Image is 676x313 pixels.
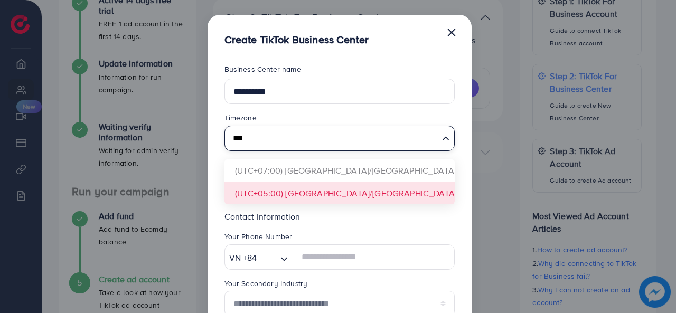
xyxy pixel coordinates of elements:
li: (UTC+05:00) [GEOGRAPHIC_DATA]/[GEOGRAPHIC_DATA] [224,182,455,205]
div: Search for option [224,244,294,270]
div: Search for option [224,126,455,151]
input: Search for option [260,250,276,266]
legend: Business Center name [224,64,455,79]
p: Contact Information [224,210,455,223]
span: +84 [243,250,257,265]
h5: Create TikTok Business Center [224,32,369,47]
li: (UTC+07:00) [GEOGRAPHIC_DATA]/[GEOGRAPHIC_DATA] [224,159,455,182]
label: Your Secondary Industry [224,278,308,289]
span: VN [229,250,241,265]
label: Your Phone Number [224,231,293,242]
label: Timezone [224,112,257,123]
label: Country or region [224,159,285,170]
input: Search for option [229,128,438,148]
button: Close [446,21,457,42]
